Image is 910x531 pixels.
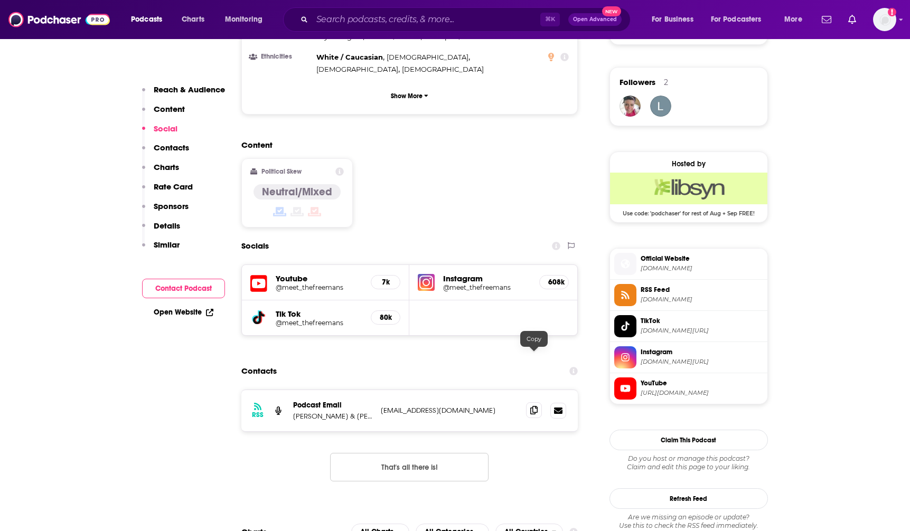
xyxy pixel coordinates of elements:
button: Sponsors [142,201,189,221]
span: instagram.com/meet_thefreemans [641,358,763,366]
button: Refresh Feed [609,488,768,509]
button: Social [142,124,177,143]
a: RSS Feed[DOMAIN_NAME] [614,284,763,306]
span: Use code: 'podchaser' for rest of Aug + Sep FREE! [610,204,767,217]
span: ⌘ K [540,13,560,26]
p: Similar [154,240,180,250]
button: Rate Card [142,182,193,201]
p: Charts [154,162,179,172]
span: , [316,63,400,75]
span: Followers [620,77,655,87]
div: Hosted by [610,159,767,168]
a: Open Website [154,308,213,317]
h5: Instagram [443,273,531,283]
span: Psychologists [316,32,363,41]
img: User Profile [873,8,896,31]
span: Do you host or manage this podcast? [609,454,768,463]
a: TikTok[DOMAIN_NAME][URL] [614,315,763,337]
img: lisanguyen2508 [650,96,671,117]
p: Reach & Audience [154,84,225,94]
p: [EMAIL_ADDRESS][DOMAIN_NAME] [381,406,518,415]
p: Podcast Email [293,401,372,410]
span: , [387,51,470,63]
p: Details [154,221,180,231]
span: [DEMOGRAPHIC_DATA] [316,65,398,73]
span: TikTok [641,316,763,326]
button: Open AdvancedNew [568,13,622,26]
span: More [784,12,802,27]
h5: 80k [380,313,391,322]
a: Show notifications dropdown [818,11,836,29]
button: Show profile menu [873,8,896,31]
p: Rate Card [154,182,193,192]
span: Official Website [641,254,763,263]
div: Search podcasts, credits, & more... [293,7,641,32]
span: YouTube [641,378,763,388]
div: 2 [664,78,668,87]
button: Content [142,104,185,124]
button: open menu [704,11,777,28]
h3: Ethnicities [250,53,312,60]
span: [DEMOGRAPHIC_DATA] [387,53,468,61]
p: Content [154,104,185,114]
p: Sponsors [154,201,189,211]
span: New [602,6,621,16]
h2: Socials [241,236,269,256]
a: Official Website[DOMAIN_NAME] [614,253,763,275]
div: Claim and edit this page to your liking. [609,454,768,471]
span: Monitoring [225,12,262,27]
span: newpowercouples.libsyn.com [641,296,763,304]
span: For Business [652,12,693,27]
button: open menu [124,11,176,28]
button: Contact Podcast [142,279,225,298]
button: open menu [644,11,707,28]
span: Logged in as sarahhallprinc [873,8,896,31]
span: Open Advanced [573,17,617,22]
a: Instagram[DOMAIN_NAME][URL] [614,346,763,368]
a: @meet_thefreemans [276,319,363,327]
h5: Tik Tok [276,309,363,319]
input: Search podcasts, credits, & more... [312,11,540,28]
a: @meet_thefreemans [443,283,531,291]
button: Similar [142,240,180,259]
img: Libsyn Deal: Use code: 'podchaser' for rest of Aug + Sep FREE! [610,173,767,204]
button: Charts [142,162,179,182]
a: YouTube[URL][DOMAIN_NAME] [614,377,763,400]
button: Details [142,221,180,240]
p: Contacts [154,143,189,153]
span: tiktok.com/@meet_thefreemans [641,327,763,335]
span: meetthefreemans.com [641,264,763,272]
h5: Youtube [276,273,363,283]
img: hothoodrat [620,96,641,117]
button: Reach & Audience [142,84,225,104]
a: Show notifications dropdown [844,11,860,29]
a: @meet_thefreemans [276,283,363,291]
span: Charts [182,12,204,27]
span: Instagram [641,347,763,357]
p: Show More [391,92,423,100]
span: White / Caucasian [316,53,383,61]
h4: Neutral/Mixed [262,185,332,198]
h5: 608k [548,278,560,287]
span: Principals/Owners [425,32,487,41]
button: open menu [218,11,276,28]
span: For Podcasters [711,12,762,27]
button: Contacts [142,143,189,162]
a: Charts [175,11,211,28]
img: Podchaser - Follow, Share and Rate Podcasts [8,10,110,30]
h2: Contacts [241,361,277,381]
span: https://www.youtube.com/@meet_thefreemans [641,389,763,397]
button: Nothing here. [330,453,489,481]
button: Claim This Podcast [609,430,768,450]
div: Copy [520,331,548,347]
span: [DEMOGRAPHIC_DATA] [402,65,484,73]
svg: Add a profile image [888,8,896,16]
div: Are we missing an episode or update? Use this to check the RSS feed immediately. [609,513,768,530]
button: Show More [250,86,569,106]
